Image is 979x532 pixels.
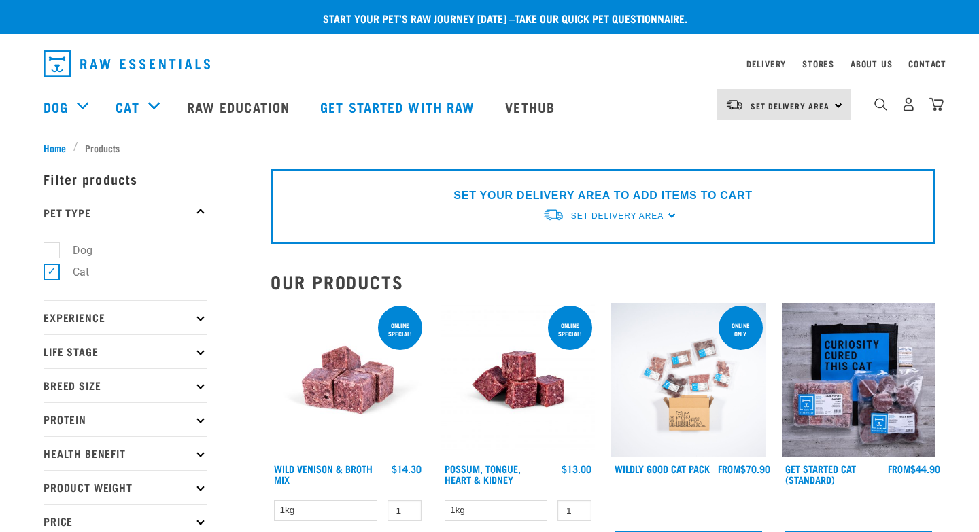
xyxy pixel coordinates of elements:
[271,303,425,457] img: Vension and heart
[929,97,944,111] img: home-icon@2x.png
[44,334,207,368] p: Life Stage
[44,470,207,504] p: Product Weight
[44,300,207,334] p: Experience
[718,466,740,471] span: FROM
[33,45,946,83] nav: dropdown navigation
[571,211,664,221] span: Set Delivery Area
[562,463,591,474] div: $13.00
[44,96,68,117] a: Dog
[615,466,710,471] a: Wildly Good Cat Pack
[44,162,207,196] p: Filter products
[44,196,207,230] p: Pet Type
[445,466,521,482] a: Possum, Tongue, Heart & Kidney
[718,463,770,474] div: $70.90
[44,50,210,77] img: Raw Essentials Logo
[785,466,856,482] a: Get Started Cat (Standard)
[782,303,936,457] img: Assortment Of Raw Essential Products For Cats Including, Blue And Black Tote Bag With "Curiosity ...
[901,97,916,111] img: user.png
[44,141,66,155] span: Home
[378,315,422,344] div: ONLINE SPECIAL!
[44,141,935,155] nav: breadcrumbs
[611,303,766,457] img: Cat 0 2sec
[44,141,73,155] a: Home
[746,61,786,66] a: Delivery
[751,103,829,108] span: Set Delivery Area
[44,368,207,402] p: Breed Size
[874,98,887,111] img: home-icon-1@2x.png
[388,500,422,521] input: 1
[888,466,910,471] span: FROM
[515,15,687,21] a: take our quick pet questionnaire.
[116,96,139,117] a: Cat
[274,466,373,482] a: Wild Venison & Broth Mix
[908,61,946,66] a: Contact
[51,242,98,259] label: Dog
[392,463,422,474] div: $14.30
[271,271,935,292] h2: Our Products
[543,208,564,222] img: van-moving.png
[888,463,940,474] div: $44.90
[44,436,207,470] p: Health Benefit
[44,402,207,436] p: Protein
[453,188,752,204] p: SET YOUR DELIVERY AREA TO ADD ITEMS TO CART
[307,79,492,134] a: Get started with Raw
[802,61,834,66] a: Stores
[441,303,596,457] img: Possum Tongue Heart Kidney 1682
[51,264,95,281] label: Cat
[725,99,744,111] img: van-moving.png
[719,315,763,344] div: ONLINE ONLY
[851,61,892,66] a: About Us
[492,79,572,134] a: Vethub
[557,500,591,521] input: 1
[548,315,592,344] div: ONLINE SPECIAL!
[173,79,307,134] a: Raw Education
